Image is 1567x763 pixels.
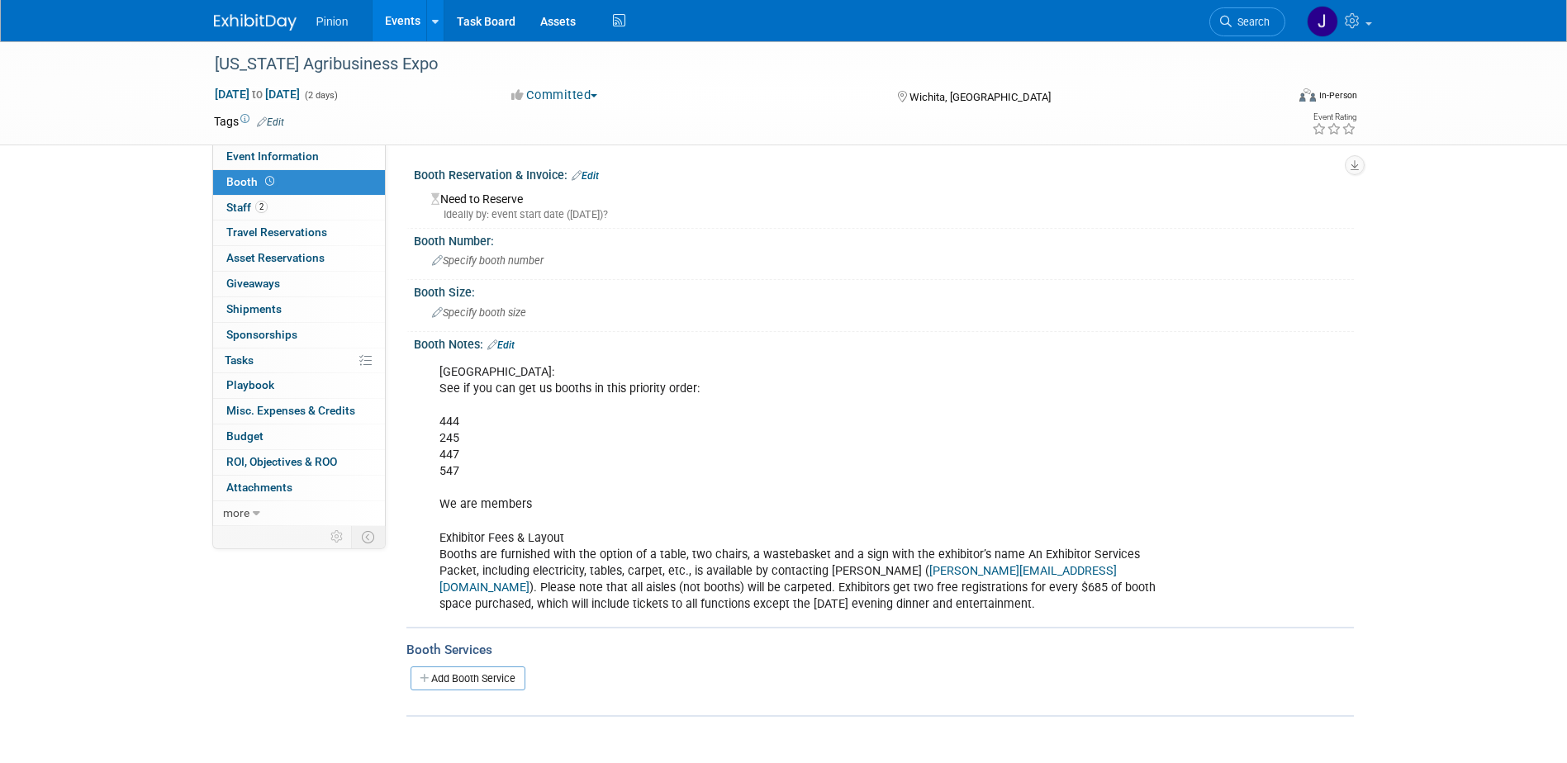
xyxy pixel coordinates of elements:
[214,113,284,130] td: Tags
[1188,86,1358,111] div: Event Format
[414,229,1354,249] div: Booth Number:
[225,353,254,367] span: Tasks
[257,116,284,128] a: Edit
[214,87,301,102] span: [DATE] [DATE]
[1307,6,1338,37] img: Jennifer Plumisto
[226,225,327,239] span: Travel Reservations
[213,220,385,245] a: Travel Reservations
[1312,113,1356,121] div: Event Rating
[1318,89,1357,102] div: In-Person
[213,450,385,475] a: ROI, Objectives & ROO
[226,149,319,163] span: Event Information
[226,481,292,494] span: Attachments
[226,201,268,214] span: Staff
[226,404,355,417] span: Misc. Expenses & Credits
[213,272,385,296] a: Giveaways
[226,175,278,188] span: Booth
[431,207,1341,222] div: Ideally by: event start date ([DATE])?
[209,50,1261,79] div: [US_STATE] Agribusiness Expo
[213,348,385,373] a: Tasks
[249,88,265,101] span: to
[572,170,599,182] a: Edit
[213,145,385,169] a: Event Information
[428,356,1172,621] div: [GEOGRAPHIC_DATA]: See if you can get us booths in this priority order: 444 245 447 547 We are me...
[351,526,385,547] td: Toggle Event Tabs
[213,297,385,322] a: Shipments
[226,302,282,315] span: Shipments
[214,14,297,31] img: ExhibitDay
[316,15,349,28] span: Pinion
[432,306,526,319] span: Specify booth size
[439,564,1117,595] a: [PERSON_NAME][EMAIL_ADDRESS][DOMAIN_NAME]
[213,196,385,220] a: Staff2
[432,254,544,267] span: Specify booth number
[426,187,1341,222] div: Need to Reserve
[213,399,385,424] a: Misc. Expenses & Credits
[226,378,274,391] span: Playbook
[226,251,325,264] span: Asset Reservations
[1232,16,1270,28] span: Search
[1209,7,1285,36] a: Search
[323,526,352,547] td: Personalize Event Tab Strip
[213,373,385,398] a: Playbook
[226,277,280,290] span: Giveaways
[487,339,515,351] a: Edit
[226,429,264,443] span: Budget
[226,328,297,341] span: Sponsorships
[223,506,249,519] span: more
[411,666,525,690] a: Add Booth Service
[303,90,338,101] span: (2 days)
[213,501,385,526] a: more
[213,170,385,195] a: Booth
[406,641,1354,659] div: Booth Services
[262,175,278,187] span: Booth not reserved yet
[226,455,337,468] span: ROI, Objectives & ROO
[506,87,604,104] button: Committed
[213,476,385,500] a: Attachments
[213,323,385,348] a: Sponsorships
[213,424,385,449] a: Budget
[213,246,385,271] a: Asset Reservations
[909,91,1051,103] span: Wichita, [GEOGRAPHIC_DATA]
[1299,88,1316,102] img: Format-Inperson.png
[414,163,1354,184] div: Booth Reservation & Invoice:
[414,280,1354,301] div: Booth Size:
[255,201,268,213] span: 2
[414,332,1354,353] div: Booth Notes:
